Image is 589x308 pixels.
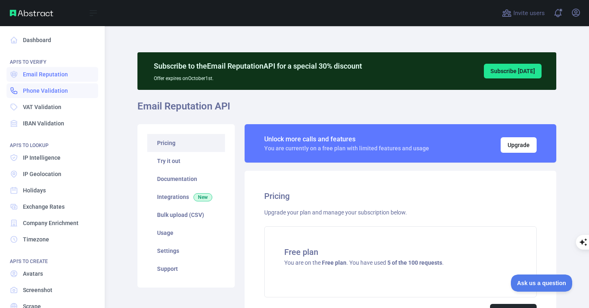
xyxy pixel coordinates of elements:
[10,10,53,16] img: Abstract API
[264,134,429,144] div: Unlock more calls and features
[264,144,429,152] div: You are currently on a free plan with limited features and usage
[23,103,61,111] span: VAT Validation
[284,259,444,266] span: You are on the . You have used .
[7,49,98,65] div: API'S TO VERIFY
[154,72,362,82] p: Offer expires on October 1st.
[147,260,225,278] a: Support
[264,208,537,216] div: Upgrade your plan and manage your subscription below.
[23,270,43,278] span: Avatars
[7,199,98,214] a: Exchange Rates
[322,259,346,266] strong: Free plan
[7,100,98,114] a: VAT Validation
[7,216,98,230] a: Company Enrichment
[7,150,98,165] a: IP Intelligence
[147,134,225,152] a: Pricing
[511,275,573,292] iframe: Toggle Customer Support
[23,154,61,162] span: IP Intelligence
[147,152,225,170] a: Try it out
[23,70,68,78] span: Email Reputation
[7,116,98,131] a: IBAN Validation
[513,9,545,18] span: Invite users
[154,60,362,72] p: Subscribe to the Email Reputation API for a special 30 % discount
[7,67,98,82] a: Email Reputation
[387,259,442,266] strong: 5 of the 100 requests
[500,7,546,20] button: Invite users
[147,242,225,260] a: Settings
[284,246,517,258] h4: Free plan
[147,206,225,224] a: Bulk upload (CSV)
[23,186,46,194] span: Holidays
[193,193,212,201] span: New
[23,219,79,227] span: Company Enrichment
[501,137,537,153] button: Upgrade
[147,224,225,242] a: Usage
[23,170,61,178] span: IP Geolocation
[23,119,64,127] span: IBAN Validation
[7,248,98,265] div: API'S TO CREATE
[147,170,225,188] a: Documentation
[7,232,98,247] a: Timezone
[7,83,98,98] a: Phone Validation
[23,286,52,294] span: Screenshot
[264,190,537,202] h2: Pricing
[147,188,225,206] a: Integrations New
[7,33,98,47] a: Dashboard
[7,283,98,297] a: Screenshot
[7,266,98,281] a: Avatars
[23,203,65,211] span: Exchange Rates
[7,183,98,198] a: Holidays
[7,132,98,149] div: API'S TO LOOKUP
[23,235,49,243] span: Timezone
[137,100,556,119] h1: Email Reputation API
[23,87,68,95] span: Phone Validation
[7,167,98,181] a: IP Geolocation
[484,64,542,78] button: Subscribe [DATE]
